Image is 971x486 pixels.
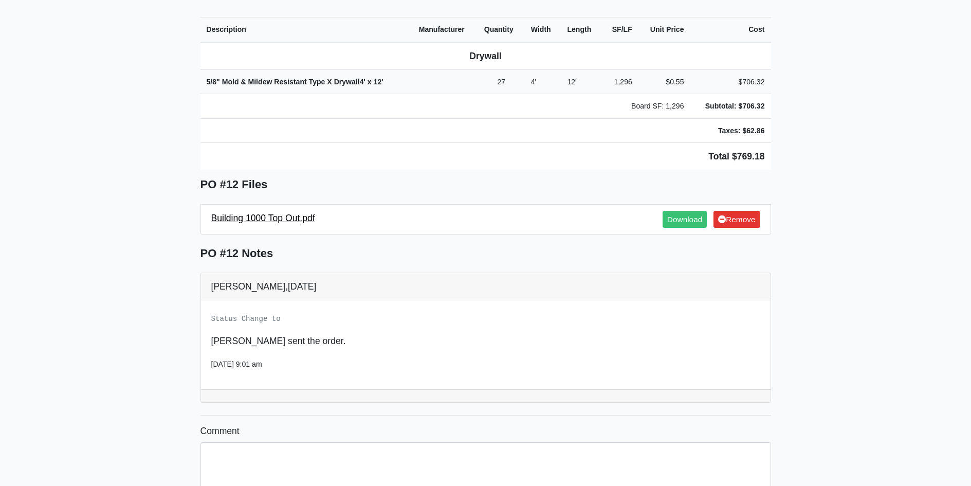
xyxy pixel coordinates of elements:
h5: PO #12 Files [200,178,771,191]
span: 4' [531,78,537,86]
span: [PERSON_NAME] sent the order. [211,336,346,346]
td: Total $769.18 [200,143,771,170]
th: Quantity [478,17,525,42]
td: 1,296 [602,69,638,94]
th: SF/LF [602,17,638,42]
a: Remove [713,211,760,228]
a: Building 1000 Top Out.pdf [211,213,315,223]
small: [DATE] 9:01 am [211,360,262,368]
td: 27 [478,69,525,94]
strong: 5/8" Mold & Mildew Resistant Type X Drywall [207,78,383,86]
span: Board SF: 1,296 [631,102,684,110]
span: 4' [360,78,365,86]
small: Status Change to [211,315,281,323]
div: [PERSON_NAME], [201,273,771,300]
a: Download [663,211,707,228]
span: 12' [374,78,383,86]
td: Subtotal: $706.32 [690,94,771,119]
th: Unit Price [638,17,690,42]
th: Width [525,17,561,42]
b: Drywall [469,51,502,61]
h5: PO #12 Notes [200,247,771,260]
th: Manufacturer [413,17,478,42]
span: 12' [567,78,576,86]
td: $706.32 [690,69,771,94]
label: Comment [200,424,240,438]
th: Description [200,17,413,42]
th: Length [561,17,602,42]
span: x [368,78,372,86]
th: Cost [690,17,771,42]
span: [DATE] [288,281,316,292]
td: $0.55 [638,69,690,94]
td: Taxes: $62.86 [690,118,771,143]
